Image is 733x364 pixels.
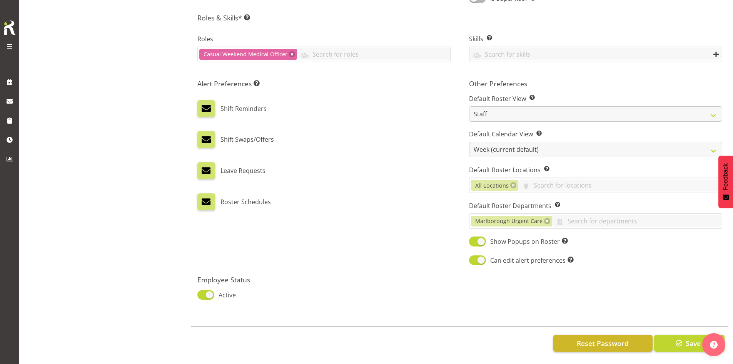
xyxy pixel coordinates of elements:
label: Roles [197,34,451,44]
img: Rosterit icon logo [2,19,17,36]
label: Roster Schedules [220,193,271,210]
input: Search for skills [469,48,722,60]
span: Reset Password [577,338,629,348]
input: Search for departments [552,215,722,227]
span: Casual Weekend Medical Officer [204,50,287,59]
label: Skills [469,34,722,44]
input: Search for roles [297,48,450,60]
label: Default Calendar View [469,129,722,139]
button: Save [654,335,725,352]
span: Can edit alert preferences [486,256,574,265]
h5: Employee Status [197,275,455,284]
h5: Roles & Skills* [197,13,722,22]
label: Default Roster Departments [469,201,722,210]
input: Search for locations [518,179,722,191]
label: Leave Requests [220,162,265,179]
button: Reset Password [553,335,653,352]
h5: Alert Preferences [197,79,451,88]
span: Marlborough Urgent Care [475,217,543,225]
span: Feedback [722,163,729,190]
button: Feedback - Show survey [718,156,733,208]
img: help-xxl-2.png [710,341,718,349]
span: All Locations [475,181,509,190]
label: Default Roster View [469,94,722,103]
label: Shift Swaps/Offers [220,131,274,148]
span: Show Popups on Roster [486,237,568,246]
label: Default Roster Locations [469,165,722,174]
h5: Other Preferences [469,79,722,88]
span: Active [214,290,236,300]
span: Save [686,338,701,348]
label: Shift Reminders [220,100,267,117]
